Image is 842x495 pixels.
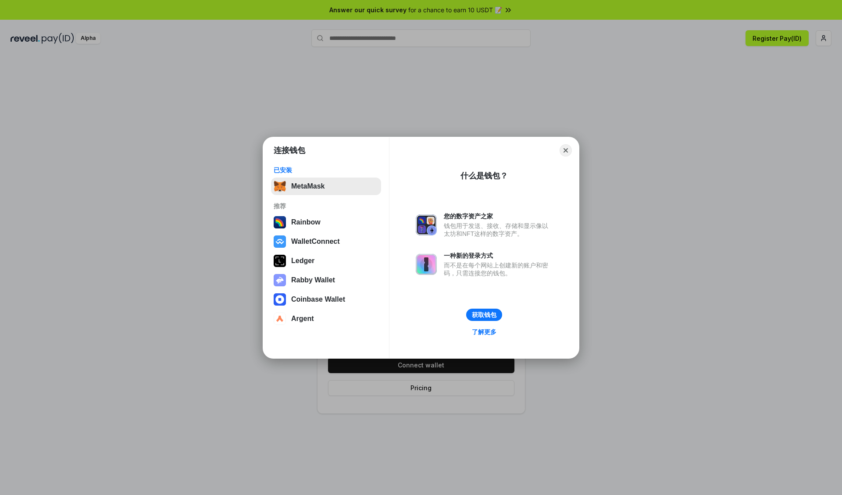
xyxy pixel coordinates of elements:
[444,222,553,238] div: 钱包用于发送、接收、存储和显示像以太坊和NFT这样的数字资产。
[416,214,437,235] img: svg+xml,%3Csvg%20xmlns%3D%22http%3A%2F%2Fwww.w3.org%2F2000%2Fsvg%22%20fill%3D%22none%22%20viewBox...
[472,328,496,336] div: 了解更多
[291,257,314,265] div: Ledger
[444,252,553,260] div: 一种新的登录方式
[291,296,345,303] div: Coinbase Wallet
[291,238,340,246] div: WalletConnect
[274,235,286,248] img: svg+xml,%3Csvg%20width%3D%2228%22%20height%3D%2228%22%20viewBox%3D%220%200%2028%2028%22%20fill%3D...
[271,291,381,308] button: Coinbase Wallet
[274,145,305,156] h1: 连接钱包
[291,276,335,284] div: Rabby Wallet
[274,166,378,174] div: 已安装
[271,178,381,195] button: MetaMask
[291,315,314,323] div: Argent
[444,261,553,277] div: 而不是在每个网站上创建新的账户和密码，只需连接您的钱包。
[416,254,437,275] img: svg+xml,%3Csvg%20xmlns%3D%22http%3A%2F%2Fwww.w3.org%2F2000%2Fsvg%22%20fill%3D%22none%22%20viewBox...
[271,233,381,250] button: WalletConnect
[291,182,325,190] div: MetaMask
[466,309,502,321] button: 获取钱包
[472,311,496,319] div: 获取钱包
[460,171,508,181] div: 什么是钱包？
[274,202,378,210] div: 推荐
[291,218,321,226] div: Rainbow
[274,180,286,192] img: svg+xml,%3Csvg%20fill%3D%22none%22%20height%3D%2233%22%20viewBox%3D%220%200%2035%2033%22%20width%...
[271,214,381,231] button: Rainbow
[274,216,286,228] img: svg+xml,%3Csvg%20width%3D%22120%22%20height%3D%22120%22%20viewBox%3D%220%200%20120%20120%22%20fil...
[467,326,502,338] a: 了解更多
[271,252,381,270] button: Ledger
[271,271,381,289] button: Rabby Wallet
[274,313,286,325] img: svg+xml,%3Csvg%20width%3D%2228%22%20height%3D%2228%22%20viewBox%3D%220%200%2028%2028%22%20fill%3D...
[271,310,381,328] button: Argent
[274,293,286,306] img: svg+xml,%3Csvg%20width%3D%2228%22%20height%3D%2228%22%20viewBox%3D%220%200%2028%2028%22%20fill%3D...
[274,255,286,267] img: svg+xml,%3Csvg%20xmlns%3D%22http%3A%2F%2Fwww.w3.org%2F2000%2Fsvg%22%20width%3D%2228%22%20height%3...
[274,274,286,286] img: svg+xml,%3Csvg%20xmlns%3D%22http%3A%2F%2Fwww.w3.org%2F2000%2Fsvg%22%20fill%3D%22none%22%20viewBox...
[560,144,572,157] button: Close
[444,212,553,220] div: 您的数字资产之家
